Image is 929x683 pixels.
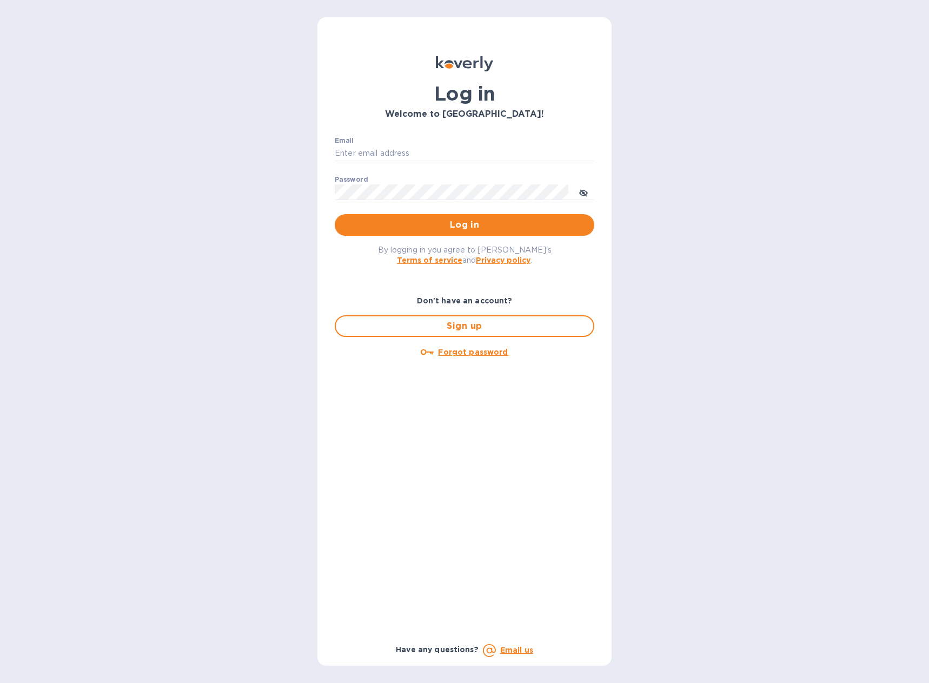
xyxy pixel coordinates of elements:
span: By logging in you agree to [PERSON_NAME]'s and . [378,246,552,264]
span: Log in [343,218,586,231]
u: Forgot password [438,348,508,356]
input: Enter email address [335,145,594,162]
b: Don't have an account? [417,296,513,305]
button: Sign up [335,315,594,337]
label: Email [335,137,354,144]
button: Log in [335,214,594,236]
button: toggle password visibility [573,181,594,203]
a: Privacy policy [476,256,530,264]
h1: Log in [335,82,594,105]
a: Terms of service [397,256,462,264]
label: Password [335,176,368,183]
img: Koverly [436,56,493,71]
a: Email us [500,646,533,654]
span: Sign up [344,320,585,333]
h3: Welcome to [GEOGRAPHIC_DATA]! [335,109,594,120]
b: Have any questions? [396,645,479,654]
